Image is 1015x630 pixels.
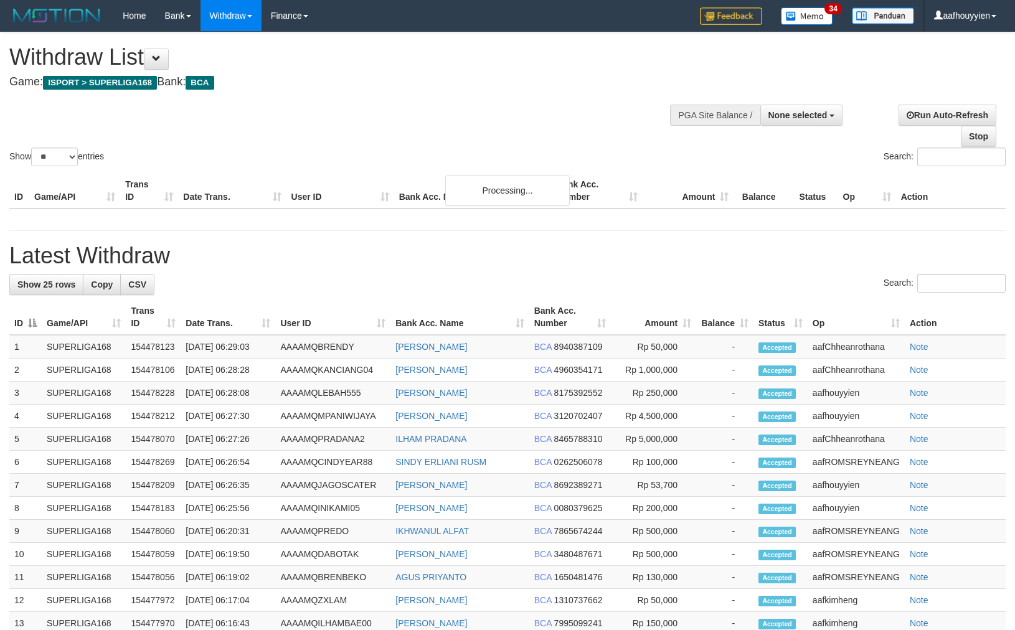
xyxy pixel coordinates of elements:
[910,503,928,513] a: Note
[126,474,181,497] td: 154478209
[758,458,796,468] span: Accepted
[696,566,753,589] td: -
[275,299,390,335] th: User ID: activate to sort column ascending
[395,549,467,559] a: [PERSON_NAME]
[808,520,905,543] td: aafROMSREYNEANG
[126,543,181,566] td: 154478059
[534,457,552,467] span: BCA
[9,173,29,209] th: ID
[961,126,996,147] a: Stop
[554,365,603,375] span: Copy 4960354171 to clipboard
[126,428,181,451] td: 154478070
[910,388,928,398] a: Note
[126,589,181,612] td: 154477972
[178,173,286,209] th: Date Trans.
[905,299,1006,335] th: Action
[9,76,664,88] h4: Game: Bank:
[42,299,126,335] th: Game/API: activate to sort column ascending
[120,173,178,209] th: Trans ID
[534,572,552,582] span: BCA
[126,382,181,405] td: 154478228
[696,335,753,359] td: -
[794,173,838,209] th: Status
[534,549,552,559] span: BCA
[758,342,796,353] span: Accepted
[534,480,552,490] span: BCA
[9,148,104,166] label: Show entries
[554,480,603,490] span: Copy 8692389271 to clipboard
[910,549,928,559] a: Note
[758,527,796,537] span: Accepted
[554,526,603,536] span: Copy 7865674244 to clipboard
[808,566,905,589] td: aafROMSREYNEANG
[534,388,552,398] span: BCA
[696,543,753,566] td: -
[275,335,390,359] td: AAAAMQBRENDY
[696,451,753,474] td: -
[395,434,466,444] a: ILHAM PRADANA
[126,299,181,335] th: Trans ID: activate to sort column ascending
[181,299,275,335] th: Date Trans.: activate to sort column ascending
[554,457,603,467] span: Copy 0262506078 to clipboard
[700,7,762,25] img: Feedback.jpg
[42,520,126,543] td: SUPERLIGA168
[758,504,796,514] span: Accepted
[275,589,390,612] td: AAAAMQZXLAM
[126,497,181,520] td: 154478183
[696,299,753,335] th: Balance: activate to sort column ascending
[181,451,275,474] td: [DATE] 06:26:54
[534,342,552,352] span: BCA
[181,543,275,566] td: [DATE] 06:19:50
[758,481,796,491] span: Accepted
[808,589,905,612] td: aafkimheng
[9,335,42,359] td: 1
[554,572,603,582] span: Copy 1650481476 to clipboard
[42,566,126,589] td: SUPERLIGA168
[808,359,905,382] td: aafChheanrothana
[42,405,126,428] td: SUPERLIGA168
[395,342,467,352] a: [PERSON_NAME]
[395,411,467,421] a: [PERSON_NAME]
[884,274,1006,293] label: Search:
[643,173,734,209] th: Amount
[611,451,696,474] td: Rp 100,000
[611,497,696,520] td: Rp 200,000
[808,335,905,359] td: aafChheanrothana
[42,335,126,359] td: SUPERLIGA168
[611,335,696,359] td: Rp 50,000
[42,497,126,520] td: SUPERLIGA168
[611,543,696,566] td: Rp 500,000
[808,474,905,497] td: aafhouyyien
[9,274,83,295] a: Show 25 rows
[395,618,467,628] a: [PERSON_NAME]
[9,589,42,612] td: 12
[852,7,914,24] img: panduan.png
[534,365,552,375] span: BCA
[128,280,146,289] span: CSV
[808,428,905,451] td: aafChheanrothana
[275,497,390,520] td: AAAAMQINIKAMI05
[758,365,796,376] span: Accepted
[534,434,552,444] span: BCA
[758,596,796,606] span: Accepted
[181,589,275,612] td: [DATE] 06:17:04
[9,520,42,543] td: 9
[395,572,466,582] a: AGUS PRIYANTO
[42,382,126,405] td: SUPERLIGA168
[611,405,696,428] td: Rp 4,500,000
[753,299,808,335] th: Status: activate to sort column ascending
[126,520,181,543] td: 154478060
[554,411,603,421] span: Copy 3120702407 to clipboard
[554,434,603,444] span: Copy 8465788310 to clipboard
[808,543,905,566] td: aafROMSREYNEANG
[696,589,753,612] td: -
[395,503,467,513] a: [PERSON_NAME]
[9,405,42,428] td: 4
[275,359,390,382] td: AAAAMQKANCIANG04
[554,618,603,628] span: Copy 7995099241 to clipboard
[181,335,275,359] td: [DATE] 06:29:03
[31,148,78,166] select: Showentries
[275,451,390,474] td: AAAAMQCINDYEAR88
[758,388,796,399] span: Accepted
[181,474,275,497] td: [DATE] 06:26:35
